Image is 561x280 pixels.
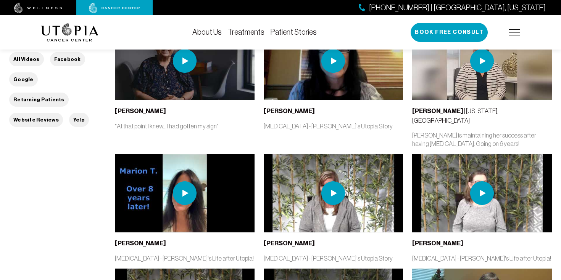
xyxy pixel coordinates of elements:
[9,113,63,127] button: Website Reviews
[9,93,69,107] button: Returning Patients
[115,240,166,247] b: [PERSON_NAME]
[470,49,494,73] img: play icon
[411,23,488,42] button: Book Free Consult
[359,2,546,13] a: [PHONE_NUMBER] | [GEOGRAPHIC_DATA], [US_STATE]
[115,122,255,130] p: "At that point I knew... I had gotten my sign"
[228,28,264,36] a: Treatments
[14,3,62,13] img: wellness
[115,22,255,100] img: thumbnail
[264,254,403,262] p: [MEDICAL_DATA] - [PERSON_NAME]'s Utopia Story
[271,28,317,36] a: Patient Stories
[412,254,552,262] p: [MEDICAL_DATA] - [PERSON_NAME]'s Life after Utopia!
[412,107,498,124] span: | [US_STATE], [GEOGRAPHIC_DATA]
[173,49,197,73] img: play icon
[264,154,403,232] img: thumbnail
[115,107,166,115] b: [PERSON_NAME]
[321,181,345,205] img: play icon
[41,23,98,42] img: logo
[470,181,494,205] img: play icon
[115,154,255,232] img: thumbnail
[264,240,315,247] b: [PERSON_NAME]
[264,107,315,115] b: [PERSON_NAME]
[264,122,403,130] p: [MEDICAL_DATA] - [PERSON_NAME]'s Utopia Story
[412,107,463,115] b: [PERSON_NAME]
[412,131,552,148] p: [PERSON_NAME] is maintaining her success after having [MEDICAL_DATA]. Going on 6 years!
[412,240,463,247] b: [PERSON_NAME]
[192,28,222,36] a: About Us
[412,154,552,232] img: thumbnail
[412,22,552,100] img: thumbnail
[173,181,197,205] img: play icon
[264,22,403,100] img: thumbnail
[509,29,520,35] img: icon-hamburger
[9,72,38,86] button: Google
[321,49,345,73] img: play icon
[9,52,44,66] button: All Videos
[50,52,85,66] button: Facebook
[115,254,255,262] p: [MEDICAL_DATA] - [PERSON_NAME]'s Life after Utopia!
[69,113,89,127] button: Yelp
[89,3,140,13] img: cancer center
[369,2,546,13] span: [PHONE_NUMBER] | [GEOGRAPHIC_DATA], [US_STATE]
